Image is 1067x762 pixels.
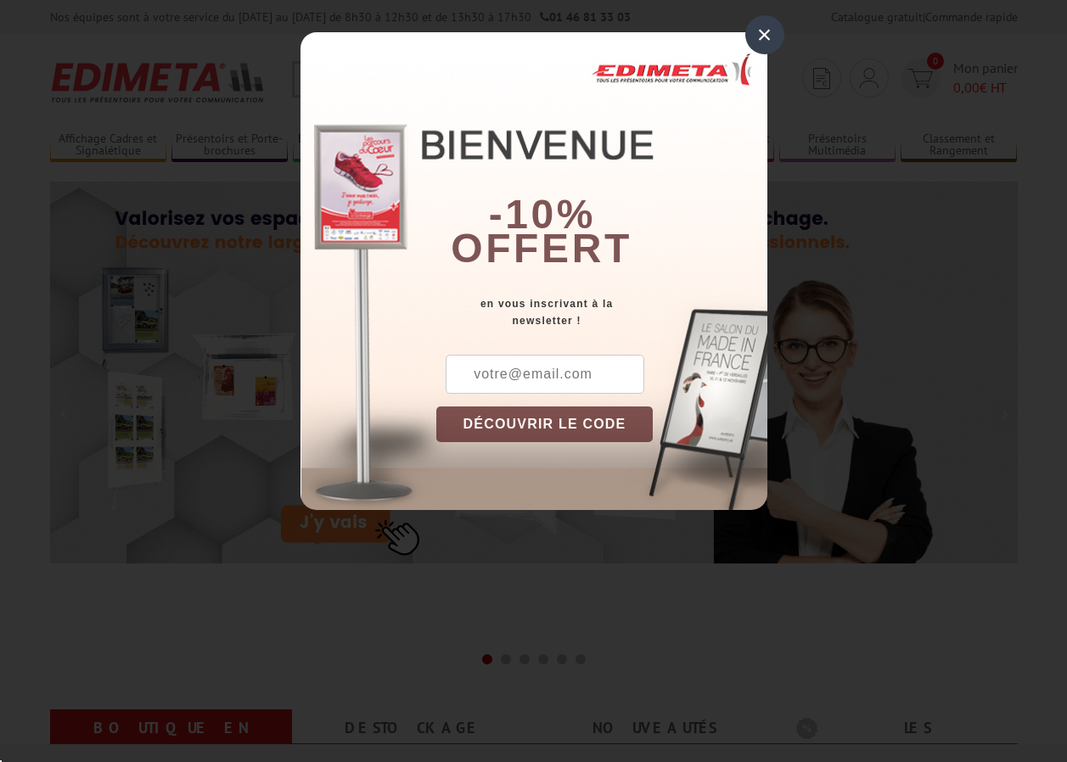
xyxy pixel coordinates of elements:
[489,192,596,237] b: -10%
[745,15,784,54] div: ×
[446,355,644,394] input: votre@email.com
[451,226,632,271] font: offert
[436,406,654,442] button: DÉCOUVRIR LE CODE
[436,295,767,329] div: en vous inscrivant à la newsletter !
